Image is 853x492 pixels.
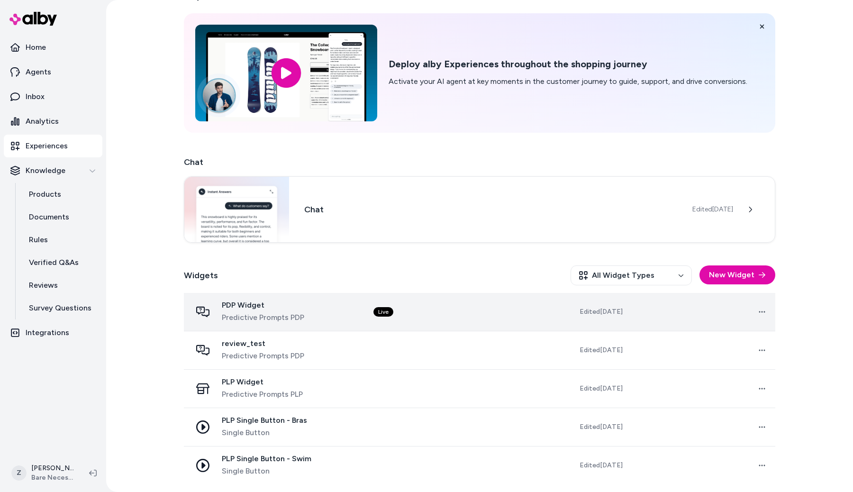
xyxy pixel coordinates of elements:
[31,473,74,483] span: Bare Necessities
[184,177,289,242] img: Chat widget
[9,12,57,26] img: alby Logo
[580,384,623,393] span: Edited [DATE]
[184,155,775,169] h2: Chat
[19,183,102,206] a: Products
[26,140,68,152] p: Experiences
[26,91,45,102] p: Inbox
[29,257,79,268] p: Verified Q&As
[26,165,65,176] p: Knowledge
[222,312,304,323] span: Predictive Prompts PDP
[580,307,623,317] span: Edited [DATE]
[4,36,102,59] a: Home
[222,454,311,464] span: PLP Single Button - Swim
[19,228,102,251] a: Rules
[4,61,102,83] a: Agents
[29,189,61,200] p: Products
[4,110,102,133] a: Analytics
[4,135,102,157] a: Experiences
[304,203,677,216] h3: Chat
[29,211,69,223] p: Documents
[571,265,692,285] button: All Widget Types
[580,346,623,355] span: Edited [DATE]
[373,307,393,317] div: Live
[222,301,304,310] span: PDP Widget
[4,159,102,182] button: Knowledge
[222,416,307,425] span: PLP Single Button - Bras
[29,234,48,246] p: Rules
[222,465,311,477] span: Single Button
[692,205,733,214] span: Edited [DATE]
[389,58,747,70] h2: Deploy alby Experiences throughout the shopping journey
[6,458,82,488] button: Z[PERSON_NAME]Bare Necessities
[26,42,46,53] p: Home
[580,422,623,432] span: Edited [DATE]
[19,206,102,228] a: Documents
[26,327,69,338] p: Integrations
[26,66,51,78] p: Agents
[222,377,303,387] span: PLP Widget
[699,265,775,284] button: New Widget
[222,339,304,348] span: review_test
[184,269,218,282] h2: Widgets
[19,251,102,274] a: Verified Q&As
[184,176,775,243] a: Chat widgetChatEdited[DATE]
[4,85,102,108] a: Inbox
[31,464,74,473] p: [PERSON_NAME]
[26,116,59,127] p: Analytics
[222,427,307,438] span: Single Button
[389,76,747,87] p: Activate your AI agent at key moments in the customer journey to guide, support, and drive conver...
[29,280,58,291] p: Reviews
[29,302,91,314] p: Survey Questions
[19,274,102,297] a: Reviews
[4,321,102,344] a: Integrations
[222,350,304,362] span: Predictive Prompts PDP
[11,465,27,481] span: Z
[19,297,102,319] a: Survey Questions
[580,461,623,470] span: Edited [DATE]
[222,389,303,400] span: Predictive Prompts PLP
